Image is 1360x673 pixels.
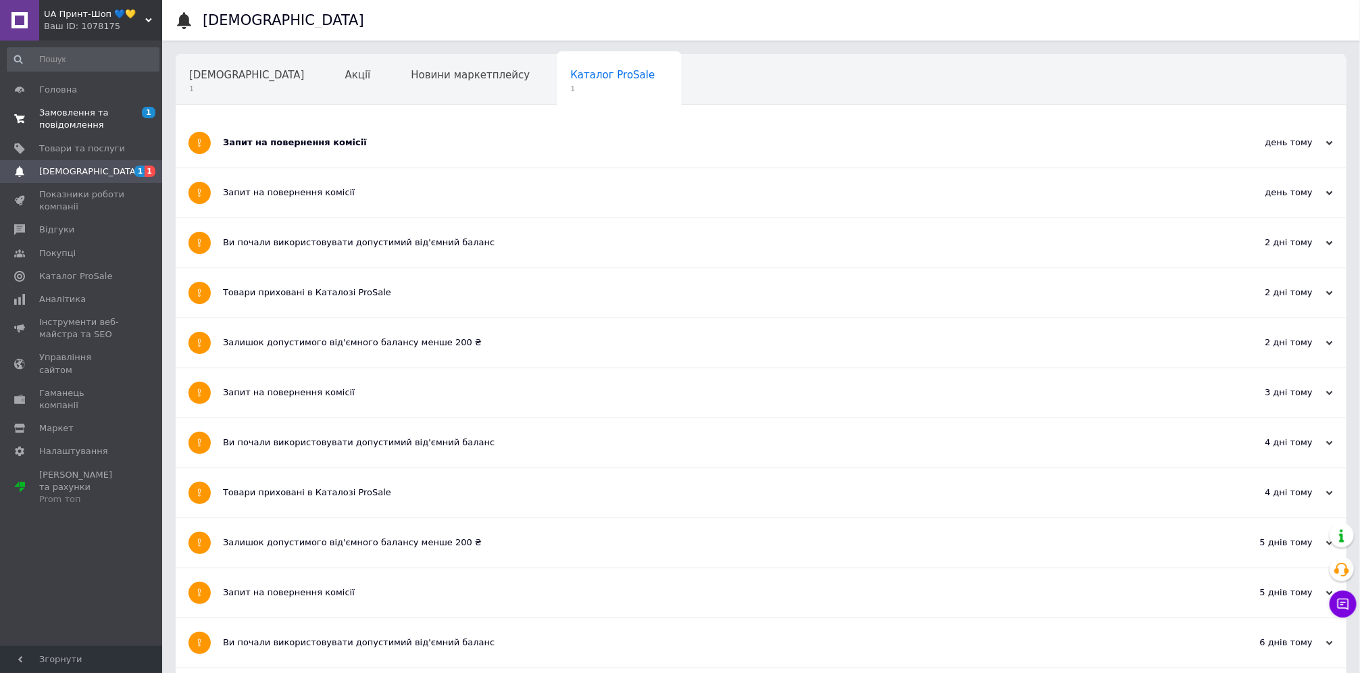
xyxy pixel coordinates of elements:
[1198,587,1333,599] div: 5 днів тому
[189,84,305,94] span: 1
[39,387,125,412] span: Гаманець компанії
[39,166,139,178] span: [DEMOGRAPHIC_DATA]
[39,493,125,505] div: Prom топ
[39,247,76,259] span: Покупці
[223,537,1198,549] div: Залишок допустимого від'ємного балансу менше 200 ₴
[39,351,125,376] span: Управління сайтом
[1198,637,1333,649] div: 6 днів тому
[39,469,125,506] span: [PERSON_NAME] та рахунки
[203,12,364,28] h1: [DEMOGRAPHIC_DATA]
[223,136,1198,149] div: Запит на повернення комісії
[1198,387,1333,399] div: 3 дні тому
[134,166,145,177] span: 1
[145,166,155,177] span: 1
[223,336,1198,349] div: Залишок допустимого від'ємного балансу менше 200 ₴
[223,236,1198,249] div: Ви почали використовувати допустимий від'ємний баланс
[223,587,1198,599] div: Запит на повернення комісії
[223,487,1198,499] div: Товари приховані в Каталозі ProSale
[1198,537,1333,549] div: 5 днів тому
[39,445,108,457] span: Налаштування
[570,84,655,94] span: 1
[1198,487,1333,499] div: 4 дні тому
[39,84,77,96] span: Головна
[39,422,74,434] span: Маркет
[1198,136,1333,149] div: день тому
[142,107,155,118] span: 1
[1198,236,1333,249] div: 2 дні тому
[1198,286,1333,299] div: 2 дні тому
[1198,186,1333,199] div: день тому
[189,69,305,81] span: [DEMOGRAPHIC_DATA]
[411,69,530,81] span: Новини маркетплейсу
[1198,336,1333,349] div: 2 дні тому
[223,437,1198,449] div: Ви почали використовувати допустимий від'ємний баланс
[223,637,1198,649] div: Ви почали використовувати допустимий від'ємний баланс
[39,143,125,155] span: Товари та послуги
[44,20,162,32] div: Ваш ID: 1078175
[570,69,655,81] span: Каталог ProSale
[39,189,125,213] span: Показники роботи компанії
[1330,591,1357,618] button: Чат з покупцем
[345,69,371,81] span: Акції
[44,8,145,20] span: UA Принт-Шоп ​💙💛
[39,316,125,341] span: Інструменти веб-майстра та SEO
[39,293,86,305] span: Аналітика
[39,224,74,236] span: Відгуки
[1198,437,1333,449] div: 4 дні тому
[223,387,1198,399] div: Запит на повернення комісії
[39,270,112,282] span: Каталог ProSale
[39,107,125,131] span: Замовлення та повідомлення
[223,186,1198,199] div: Запит на повернення комісії
[7,47,159,72] input: Пошук
[223,286,1198,299] div: Товари приховані в Каталозі ProSale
